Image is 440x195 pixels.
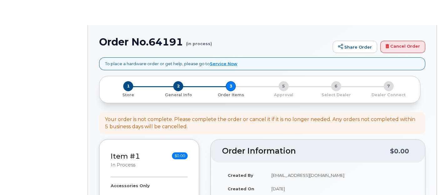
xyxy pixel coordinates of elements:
a: 2 General Info [152,91,205,98]
h1: Order No.64191 [99,36,330,47]
strong: Accessories Only [111,183,150,188]
div: $0.00 [390,145,409,157]
strong: Created By [228,173,253,178]
a: Service Now [210,61,237,66]
span: $0.00 [172,152,188,159]
div: Your order is not complete. Please complete the order or cancel it if it is no longer needed. Any... [105,116,420,130]
a: Share Order [333,41,377,53]
span: 1 [123,81,133,91]
span: 2 [173,81,183,91]
small: (in process) [186,36,212,46]
a: 1 Store [104,91,152,98]
td: [EMAIL_ADDRESS][DOMAIN_NAME] [266,168,414,182]
p: To place a hardware order or get help, please go to [105,61,237,67]
p: Store [107,92,149,98]
a: Item #1 [111,152,140,161]
small: in process [111,162,135,168]
p: General Info [154,92,202,98]
strong: Created On [228,186,254,191]
a: Cancel Order [380,41,425,53]
h2: Order Information [222,147,390,155]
